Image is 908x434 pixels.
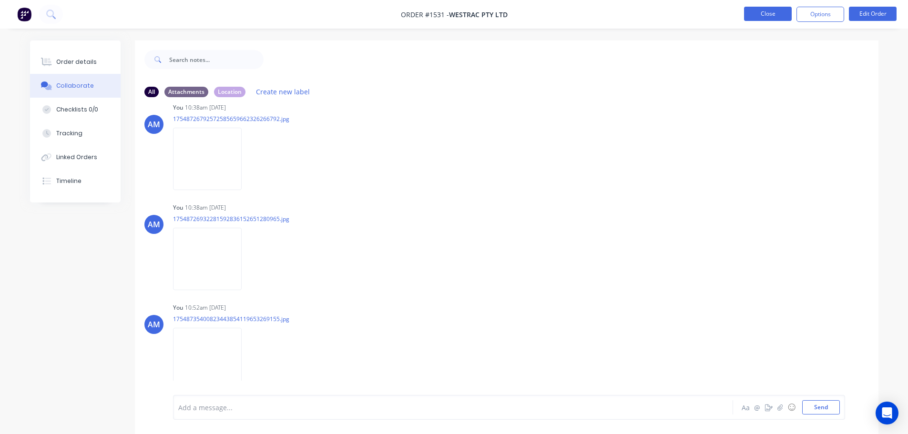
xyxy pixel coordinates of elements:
p: 17548726792572585659662326266792.jpg [173,115,289,123]
div: 10:38am [DATE] [185,203,226,212]
div: AM [148,319,160,330]
button: Close [744,7,792,21]
div: AM [148,219,160,230]
img: Factory [17,7,31,21]
div: You [173,303,183,312]
button: @ [752,402,763,413]
div: Timeline [56,177,82,185]
div: 10:52am [DATE] [185,303,226,312]
button: Aa [740,402,752,413]
p: 17548726932281592836152651280965.jpg [173,215,289,223]
button: Order details [30,50,121,74]
input: Search notes... [169,50,264,69]
button: Timeline [30,169,121,193]
div: 10:38am [DATE] [185,103,226,112]
div: Open Intercom Messenger [876,402,898,424]
div: Linked Orders [56,153,97,161]
div: Attachments [164,87,208,97]
button: Edit Order [849,7,897,21]
button: Options [796,7,844,22]
div: You [173,203,183,212]
button: Collaborate [30,74,121,98]
div: Collaborate [56,81,94,90]
div: Location [214,87,245,97]
button: Create new label [251,85,315,98]
div: Checklists 0/0 [56,105,98,114]
div: You [173,103,183,112]
div: Tracking [56,129,82,138]
button: Tracking [30,121,121,145]
button: Send [802,400,840,414]
span: Order #1531 - [401,10,449,19]
p: 17548735400823443854119653269155.jpg [173,315,289,323]
div: AM [148,119,160,130]
div: Order details [56,58,97,66]
button: Linked Orders [30,145,121,169]
button: ☺ [786,402,797,413]
span: WesTrac Pty Ltd [449,10,508,19]
div: All [144,87,159,97]
button: Checklists 0/0 [30,98,121,121]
